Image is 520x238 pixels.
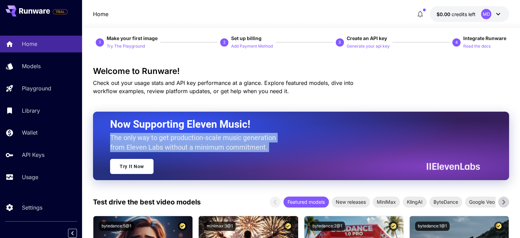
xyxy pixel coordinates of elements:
[332,198,370,205] span: New releases
[53,9,67,14] span: TRIAL
[494,222,503,231] button: Certified Model – Vetted for best performance and includes a commercial license.
[463,35,506,41] span: Integrate Runware
[22,107,40,115] p: Library
[231,42,273,50] button: Add Payment Method
[93,197,201,207] p: Test drive the best video models
[463,43,491,50] p: Read the docs
[22,128,38,137] p: Wallet
[204,222,236,231] button: minimax:3@1
[68,229,77,238] button: Collapse sidebar
[347,43,390,50] p: Generate your api key
[283,198,329,205] span: Featured models
[437,11,452,17] span: $0.00
[403,198,427,205] span: KlingAI
[99,222,134,231] button: bytedance:5@1
[389,222,398,231] button: Certified Model – Vetted for best performance and includes a commercial license.
[110,159,154,174] a: Try It Now
[332,197,370,208] div: New releases
[93,10,108,18] nav: breadcrumb
[310,222,345,231] button: bytedance:2@1
[465,198,499,205] span: Google Veo
[93,66,509,76] h3: Welcome to Runware!
[99,39,101,46] p: 1
[373,198,400,205] span: MiniMax
[463,42,491,50] button: Read the docs
[437,11,476,18] div: $0.00
[231,35,262,41] span: Set up billing
[429,197,462,208] div: ByteDance
[93,10,108,18] a: Home
[107,35,158,41] span: Make your first image
[403,197,427,208] div: KlingAI
[22,84,51,92] p: Playground
[430,6,509,22] button: $0.00MD
[347,42,390,50] button: Generate your api key
[455,39,457,46] p: 4
[338,39,341,46] p: 3
[347,35,387,41] span: Create an API key
[22,203,42,212] p: Settings
[373,197,400,208] div: MiniMax
[283,222,293,231] button: Certified Model – Vetted for best performance and includes a commercial license.
[223,39,226,46] p: 2
[178,222,187,231] button: Certified Model – Vetted for best performance and includes a commercial license.
[110,133,281,152] p: The only way to get production-scale music generation from Eleven Labs without a minimum commitment.
[22,173,38,181] p: Usage
[429,198,462,205] span: ByteDance
[465,197,499,208] div: Google Veo
[22,40,37,48] p: Home
[22,151,44,159] p: API Keys
[231,43,273,50] p: Add Payment Method
[93,79,354,95] span: Check out your usage stats and API key performance at a glance. Explore featured models, dive int...
[452,11,476,17] span: credits left
[283,197,329,208] div: Featured models
[22,62,41,70] p: Models
[53,8,68,16] span: Add your payment card to enable full platform functionality.
[415,222,450,231] button: bytedance:1@1
[107,43,145,50] p: Try The Playground
[110,118,475,131] h2: Now Supporting Eleven Music!
[107,42,145,50] button: Try The Playground
[481,9,491,19] div: MD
